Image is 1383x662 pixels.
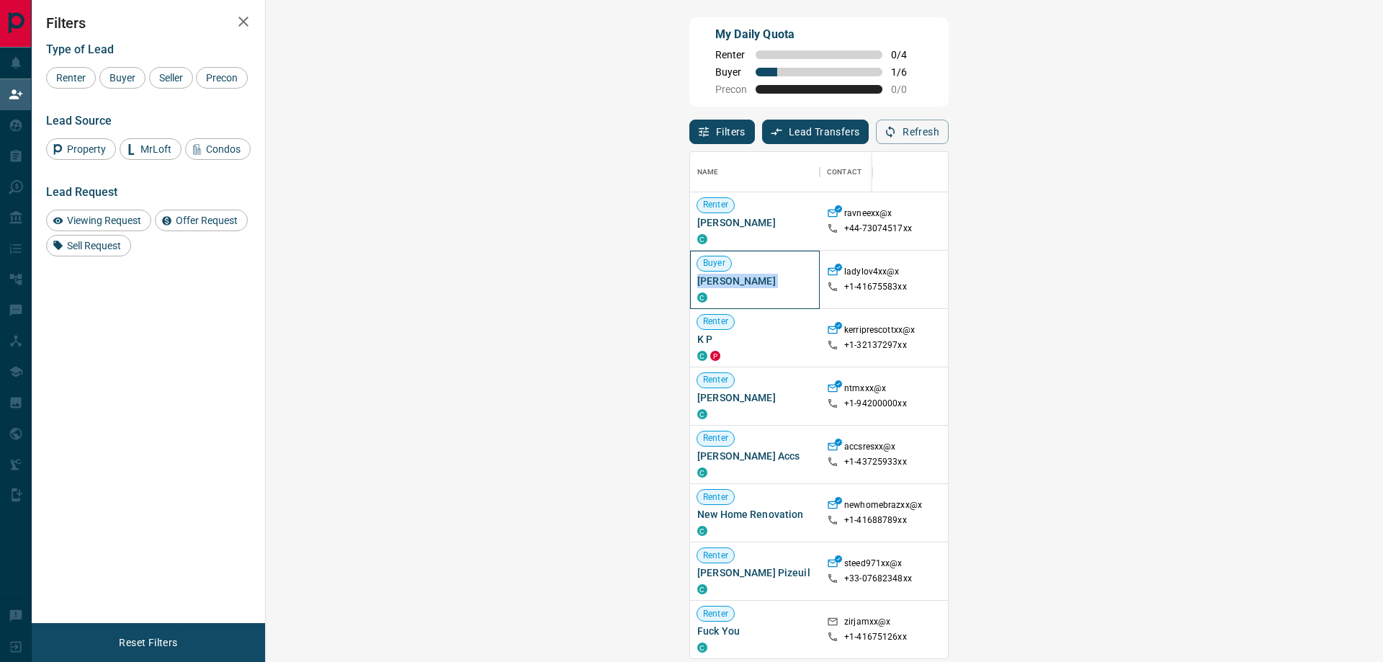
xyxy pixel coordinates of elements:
p: ntmxxx@x [844,383,886,398]
span: Type of Lead [46,43,114,56]
p: ravneexx@x [844,207,892,223]
div: property.ca [710,351,720,361]
span: Renter [715,49,747,61]
p: +44- 73074517xx [844,223,912,235]
div: Property [46,138,116,160]
div: condos.ca [697,351,707,361]
button: Lead Transfers [762,120,869,144]
div: MrLoft [120,138,182,160]
div: condos.ca [697,643,707,653]
span: New Home Renovation [697,507,813,522]
span: Renter [697,316,734,328]
span: Renter [697,608,734,620]
span: Sell Request [62,240,126,251]
div: Renter [46,67,96,89]
span: Buyer [697,257,731,269]
div: Precon [196,67,248,89]
div: Name [690,152,820,192]
p: ladylov4xx@x [844,266,900,281]
span: K P [697,332,813,346]
div: Offer Request [155,210,248,231]
span: 0 / 0 [891,84,923,95]
div: condos.ca [697,468,707,478]
p: +33- 07682348xx [844,573,912,585]
span: [PERSON_NAME] [697,274,813,288]
div: Condos [185,138,251,160]
span: Buyer [715,66,747,78]
span: MrLoft [135,143,176,155]
span: Condos [201,143,246,155]
span: [PERSON_NAME] [697,215,813,230]
p: +1- 41688789xx [844,514,907,527]
div: condos.ca [697,526,707,536]
div: Name [697,152,719,192]
span: Precon [201,72,243,84]
p: +1- 41675126xx [844,631,907,643]
span: Renter [697,199,734,211]
span: [PERSON_NAME] Accs [697,449,813,463]
span: Lead Source [46,114,112,128]
span: Fuck You [697,624,813,638]
span: Renter [697,374,734,386]
span: 0 / 4 [891,49,923,61]
p: accsresxx@x [844,441,895,456]
p: +1- 94200000xx [844,398,907,410]
div: condos.ca [697,409,707,419]
p: zirjamxx@x [844,616,890,631]
div: condos.ca [697,234,707,244]
p: kerriprescottxx@x [844,324,915,339]
span: Seller [154,72,188,84]
button: Reset Filters [109,630,187,655]
span: Viewing Request [62,215,146,226]
span: Property [62,143,111,155]
span: [PERSON_NAME] [697,390,813,405]
span: Buyer [104,72,140,84]
span: Renter [51,72,91,84]
button: Filters [689,120,755,144]
span: Renter [697,550,734,562]
span: Renter [697,432,734,444]
div: Viewing Request [46,210,151,231]
p: +1- 43725933xx [844,456,907,468]
p: +1- 32137297xx [844,339,907,352]
span: [PERSON_NAME] Pizeuil [697,565,813,580]
span: Renter [697,491,734,504]
span: Precon [715,84,747,95]
div: Buyer [99,67,146,89]
p: steed971xx@x [844,558,903,573]
div: condos.ca [697,584,707,594]
div: Contact [827,152,861,192]
span: Lead Request [46,185,117,199]
div: Sell Request [46,235,131,256]
div: condos.ca [697,292,707,303]
p: +1- 41675583xx [844,281,907,293]
div: Seller [149,67,193,89]
p: My Daily Quota [715,26,923,43]
span: Offer Request [171,215,243,226]
h2: Filters [46,14,251,32]
button: Refresh [876,120,949,144]
span: 1 / 6 [891,66,923,78]
p: newhomebrazxx@x [844,499,922,514]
